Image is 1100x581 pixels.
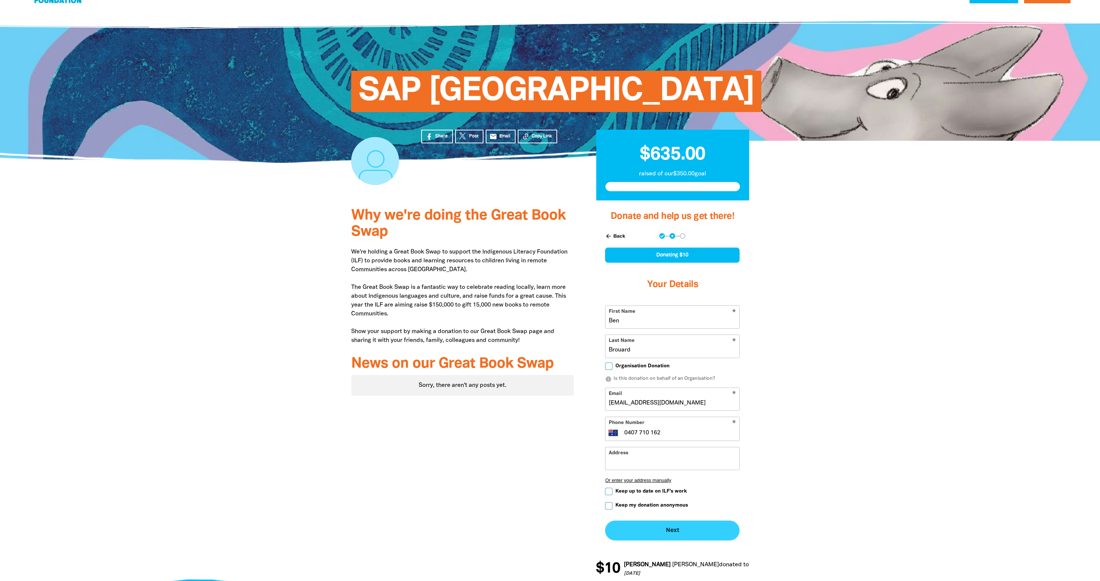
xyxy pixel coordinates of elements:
p: We're holding a Great Book Swap to support the Indigenous Literacy Foundation (ILF) to provide bo... [351,248,574,345]
em: [PERSON_NAME] [620,562,667,567]
span: Keep up to date on ILF's work [615,488,687,495]
div: Donation stream [596,557,749,581]
p: raised of our $350.00 goal [605,169,740,178]
span: donated to [715,562,745,567]
span: Donate and help us get there! [611,212,734,221]
span: $635.00 [640,146,705,163]
button: Navigate to step 1 of 3 to enter your donation amount [659,233,665,239]
button: Navigate to step 2 of 3 to enter your details [670,233,675,239]
button: Back [602,230,628,242]
span: Why we're doing the Great Book Swap [351,209,566,239]
button: Navigate to step 3 of 3 to enter your payment details [680,233,685,239]
div: Paginated content [351,375,574,396]
p: [DATE] [620,570,815,578]
span: Keep my donation anonymous [615,502,688,509]
span: Organisation Donation [615,363,670,370]
span: Post [469,133,478,140]
em: [PERSON_NAME] [668,562,715,567]
span: Share [435,133,448,140]
div: Sorry, there aren't any posts yet. [351,375,574,396]
a: SAP [GEOGRAPHIC_DATA] [745,562,815,567]
a: Share [421,130,453,143]
span: $10 [592,561,616,576]
h3: Your Details [605,270,740,300]
i: info [605,376,612,382]
i: Required [732,420,736,427]
p: Is this donation on behalf of an Organisation? [605,375,740,383]
button: Next [605,521,740,540]
input: Organisation Donation [605,363,612,370]
button: Copy Link [518,130,557,143]
div: Donating $10 [605,248,740,263]
i: arrow_back [605,233,612,239]
a: Post [455,130,483,143]
input: Keep my donation anonymous [605,502,612,510]
input: Keep up to date on ILF's work [605,488,612,495]
a: emailEmail [486,130,516,143]
span: Email [499,133,510,140]
i: email [489,133,497,140]
span: Copy Link [532,133,552,140]
span: SAP [GEOGRAPHIC_DATA] [359,76,754,112]
h3: News on our Great Book Swap [351,356,574,372]
button: Or enter your address manually [605,477,740,483]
